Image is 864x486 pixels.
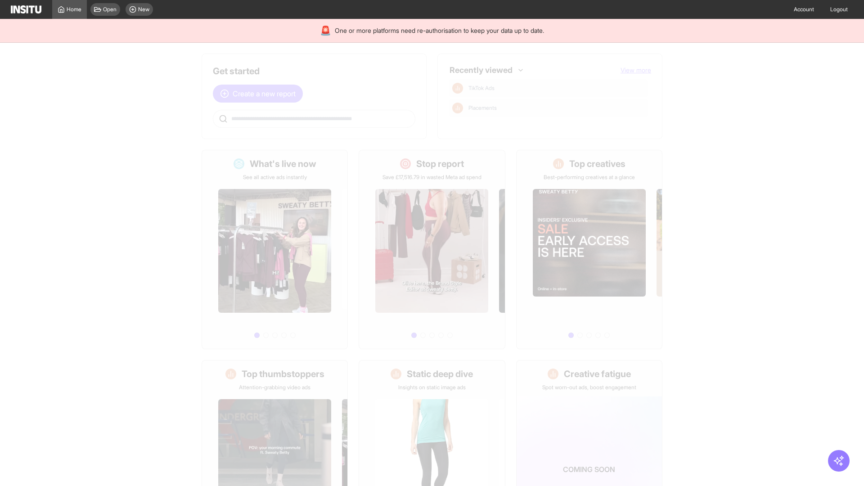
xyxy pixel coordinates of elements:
span: New [138,6,149,13]
span: One or more platforms need re-authorisation to keep your data up to date. [335,26,544,35]
img: Logo [11,5,41,13]
div: 🚨 [320,24,331,37]
span: Open [103,6,117,13]
span: Home [67,6,81,13]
